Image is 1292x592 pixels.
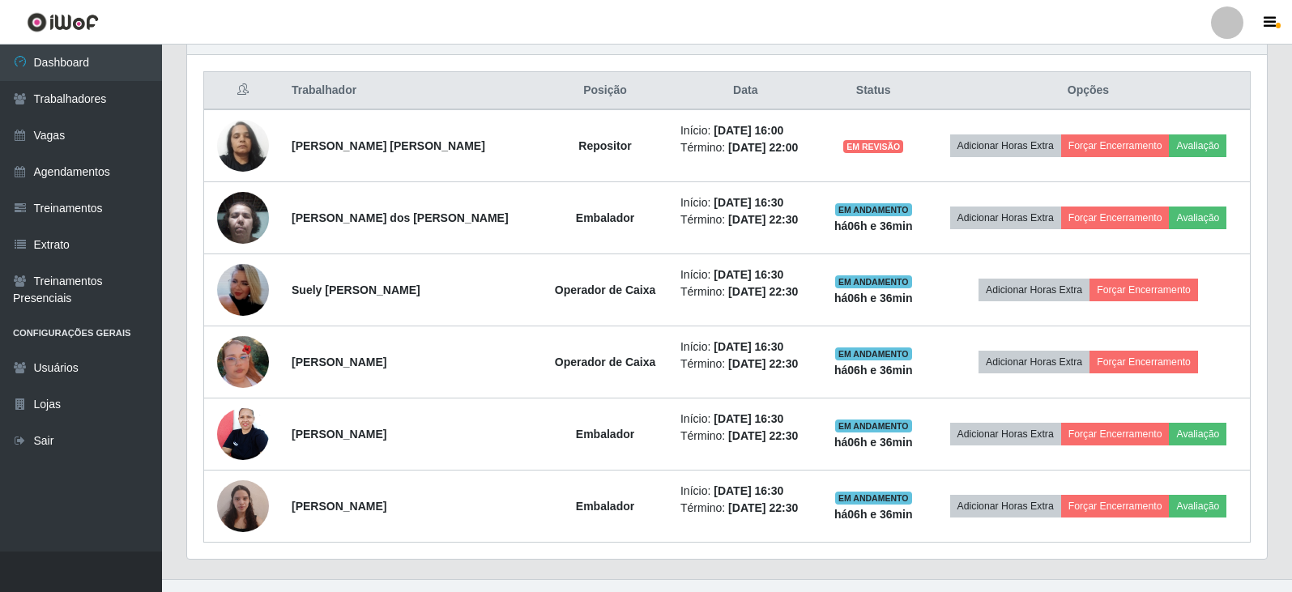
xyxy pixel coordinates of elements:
li: Término: [680,211,811,228]
th: Status [821,72,927,110]
li: Início: [680,194,811,211]
button: Adicionar Horas Extra [950,207,1061,229]
li: Término: [680,428,811,445]
strong: há 06 h e 36 min [834,508,913,521]
strong: há 06 h e 36 min [834,436,913,449]
img: 1657575579568.jpeg [217,183,269,252]
strong: Embalador [576,211,634,224]
time: [DATE] 22:30 [728,501,798,514]
button: Adicionar Horas Extra [950,134,1061,157]
time: [DATE] 22:30 [728,213,798,226]
th: Data [671,72,821,110]
img: 1754593776383.jpeg [217,316,269,408]
li: Término: [680,356,811,373]
img: 1726231498379.jpeg [217,471,269,540]
strong: [PERSON_NAME] [292,500,386,513]
strong: [PERSON_NAME] [292,428,386,441]
li: Término: [680,139,811,156]
button: Adicionar Horas Extra [979,351,1089,373]
button: Avaliação [1169,423,1226,445]
strong: há 06 h e 36 min [834,292,913,305]
strong: [PERSON_NAME] [PERSON_NAME] [292,139,485,152]
time: [DATE] 16:30 [714,196,783,209]
img: 1752965454112.jpeg [217,244,269,336]
button: Forçar Encerramento [1089,279,1198,301]
img: 1649948956045.jpeg [217,110,269,181]
th: Posição [539,72,671,110]
button: Avaliação [1169,495,1226,517]
strong: Suely [PERSON_NAME] [292,283,420,296]
strong: há 06 h e 36 min [834,364,913,377]
time: [DATE] 22:30 [728,429,798,442]
strong: [PERSON_NAME] dos [PERSON_NAME] [292,211,509,224]
time: [DATE] 16:30 [714,268,783,281]
time: [DATE] 16:30 [714,484,783,497]
img: 1705883176470.jpeg [217,399,269,468]
span: EM REVISÃO [843,140,903,153]
button: Forçar Encerramento [1089,351,1198,373]
th: Trabalhador [282,72,539,110]
time: [DATE] 16:30 [714,340,783,353]
span: EM ANDAMENTO [835,347,912,360]
span: EM ANDAMENTO [835,420,912,432]
strong: Repositor [578,139,631,152]
time: [DATE] 16:00 [714,124,783,137]
strong: Operador de Caixa [555,283,656,296]
time: [DATE] 22:30 [728,357,798,370]
li: Início: [680,411,811,428]
img: CoreUI Logo [27,12,99,32]
li: Término: [680,500,811,517]
time: [DATE] 22:00 [728,141,798,154]
strong: há 06 h e 36 min [834,219,913,232]
strong: Embalador [576,428,634,441]
button: Adicionar Horas Extra [979,279,1089,301]
button: Forçar Encerramento [1061,207,1170,229]
strong: Operador de Caixa [555,356,656,368]
button: Forçar Encerramento [1061,134,1170,157]
span: EM ANDAMENTO [835,275,912,288]
button: Adicionar Horas Extra [950,495,1061,517]
button: Avaliação [1169,134,1226,157]
th: Opções [927,72,1251,110]
span: EM ANDAMENTO [835,492,912,505]
button: Forçar Encerramento [1061,423,1170,445]
button: Avaliação [1169,207,1226,229]
li: Início: [680,339,811,356]
li: Início: [680,483,811,500]
button: Adicionar Horas Extra [950,423,1061,445]
li: Início: [680,122,811,139]
li: Início: [680,266,811,283]
span: EM ANDAMENTO [835,203,912,216]
li: Término: [680,283,811,300]
strong: [PERSON_NAME] [292,356,386,368]
strong: Embalador [576,500,634,513]
time: [DATE] 22:30 [728,285,798,298]
time: [DATE] 16:30 [714,412,783,425]
button: Forçar Encerramento [1061,495,1170,517]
